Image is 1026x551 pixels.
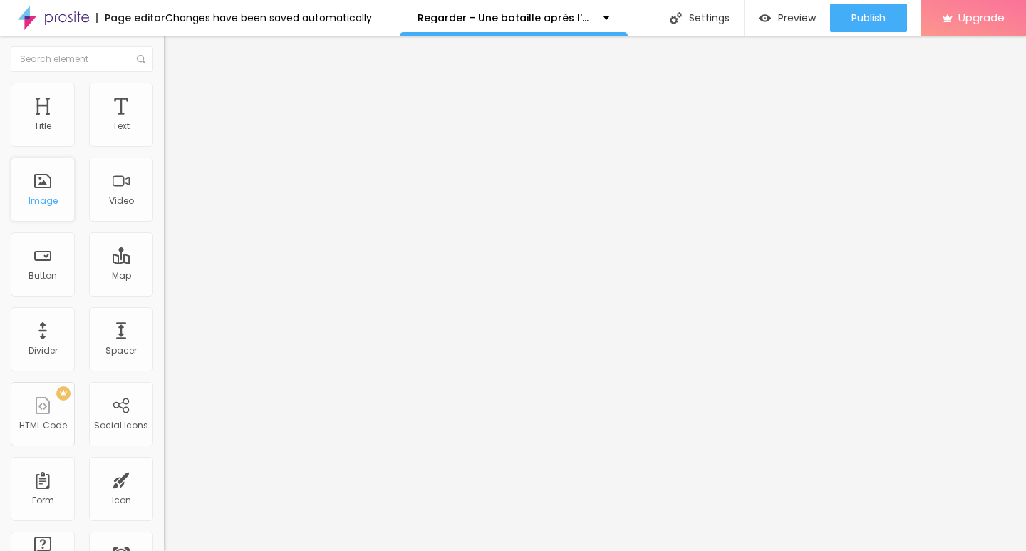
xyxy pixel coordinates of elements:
div: Spacer [105,346,137,356]
img: view-1.svg [759,12,771,24]
span: Preview [778,12,816,24]
div: Button [28,271,57,281]
div: Form [32,495,54,505]
button: Publish [830,4,907,32]
div: Text [113,121,130,131]
button: Preview [745,4,830,32]
div: Video [109,196,134,206]
div: HTML Code [19,421,67,431]
img: Icone [137,55,145,63]
div: Image [28,196,58,206]
p: Regarder - Une bataille après l'autre en (VOD) streaming Complet et VOSTFR [418,13,592,23]
div: Divider [28,346,58,356]
div: Icon [112,495,131,505]
div: Map [112,271,131,281]
div: Changes have been saved automatically [165,13,372,23]
span: Publish [851,12,886,24]
img: Icone [670,12,682,24]
div: Title [34,121,51,131]
iframe: Editor [164,36,1026,551]
div: Page editor [96,13,165,23]
div: Social Icons [94,421,148,431]
input: Search element [11,46,153,72]
span: Upgrade [958,11,1005,24]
